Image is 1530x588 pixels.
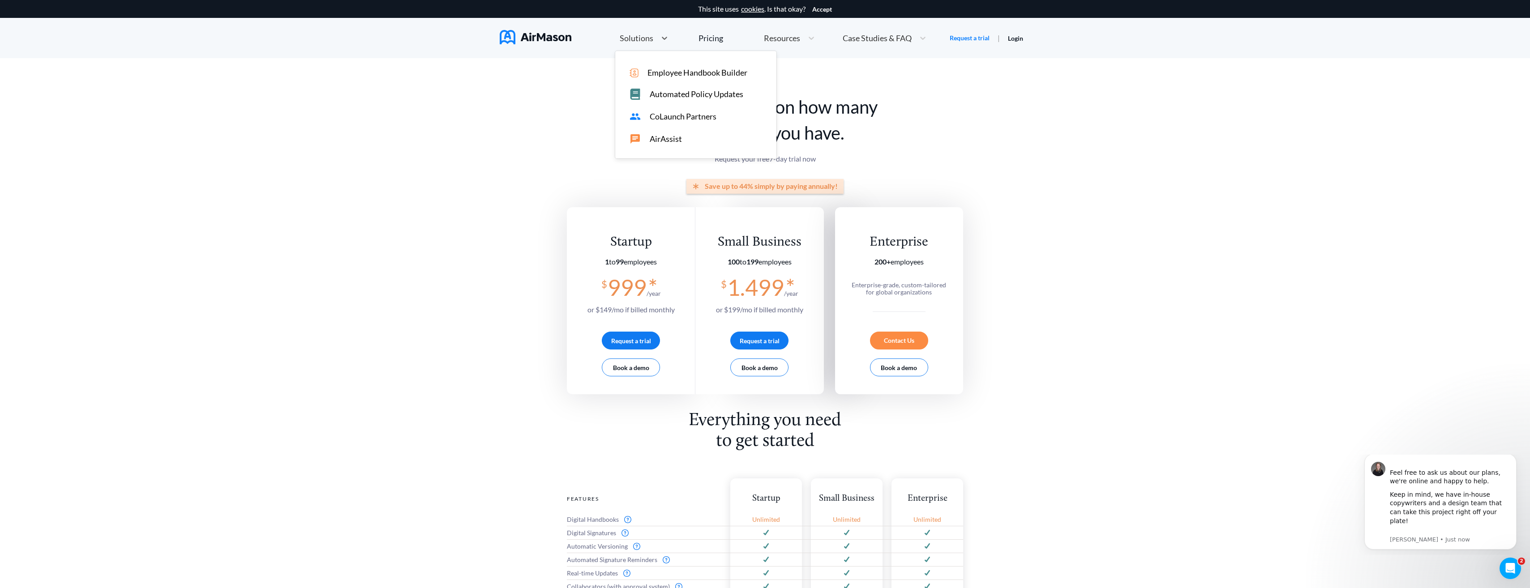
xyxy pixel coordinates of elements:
[764,34,800,42] span: Resources
[1518,558,1525,565] span: 2
[567,94,963,146] h1: Pricing is based on how many employees you have.
[728,257,759,266] span: to
[925,530,930,536] img: svg+xml;base64,PD94bWwgdmVyc2lvbj0iMS4wIiBlbmNvZGluZz0idXRmLTgiPz4KPHN2ZyB3aWR0aD0iMTJweCIgaGVpZ2...
[763,570,769,576] img: svg+xml;base64,PD94bWwgdmVyc2lvbj0iMS4wIiBlbmNvZGluZz0idXRmLTgiPz4KPHN2ZyB3aWR0aD0iMTJweCIgaGVpZ2...
[763,557,769,562] img: svg+xml;base64,PD94bWwgdmVyc2lvbj0iMS4wIiBlbmNvZGluZz0idXRmLTgiPz4KPHN2ZyB3aWR0aD0iMTJweCIgaGVpZ2...
[623,570,630,577] img: svg+xml;base64,PD94bWwgdmVyc2lvbj0iMS4wIiBlbmNvZGluZz0idXRmLTgiPz4KPHN2ZyB3aWR0aD0iMTZweCIgaGVpZ2...
[763,530,769,536] img: svg+xml;base64,PD94bWwgdmVyc2lvbj0iMS4wIiBlbmNvZGluZz0idXRmLTgiPz4KPHN2ZyB3aWR0aD0iMTJweCIgaGVpZ2...
[605,257,624,266] span: to
[587,305,675,314] span: or $ 149 /mo if billed monthly
[608,274,647,301] span: 999
[621,529,629,537] img: svg+xml;base64,PD94bWwgdmVyc2lvbj0iMS4wIiBlbmNvZGluZz0idXRmLTgiPz4KPHN2ZyB3aWR0aD0iMTZweCIgaGVpZ2...
[647,68,747,77] span: Employee Handbook Builder
[812,6,832,13] button: Accept cookies
[616,257,624,266] b: 99
[705,182,838,190] span: Save up to 44% simply by paying annually!
[844,530,849,536] img: svg+xml;base64,PD94bWwgdmVyc2lvbj0iMS4wIiBlbmNvZGluZz0idXRmLTgiPz4KPHN2ZyB3aWR0aD0iMTJweCIgaGVpZ2...
[605,257,609,266] b: 1
[925,543,930,549] img: svg+xml;base64,PD94bWwgdmVyc2lvbj0iMS4wIiBlbmNvZGluZz0idXRmLTgiPz4KPHN2ZyB3aWR0aD0iMTJweCIgaGVpZ2...
[683,410,848,452] h2: Everything you need to get started
[663,556,670,563] img: svg+xml;base64,PD94bWwgdmVyc2lvbj0iMS4wIiBlbmNvZGluZz0idXRmLTgiPz4KPHN2ZyB3aWR0aD0iMTZweCIgaGVpZ2...
[752,516,780,523] span: Unlimited
[811,493,883,505] div: Small Business
[833,516,861,523] span: Unlimited
[728,257,740,266] b: 100
[39,5,159,31] div: Feel free to ask us about our plans, we're online and happy to help.
[730,493,802,505] div: Startup
[950,34,990,43] a: Request a trial
[500,30,571,44] img: AirMason Logo
[1351,455,1530,555] iframe: Intercom notifications message
[730,332,789,349] button: Request a trial
[874,257,891,266] b: 200+
[852,281,946,296] span: Enterprise-grade, custom-tailored for global organizations
[20,7,34,21] img: Profile image for Holly
[567,516,619,523] span: Digital Handbooks
[913,516,941,523] span: Unlimited
[1008,34,1023,42] a: Login
[624,516,631,523] img: svg+xml;base64,PD94bWwgdmVyc2lvbj0iMS4wIiBlbmNvZGluZz0idXRmLTgiPz4KPHN2ZyB3aWR0aD0iMTZweCIgaGVpZ2...
[870,358,928,376] button: Book a demo
[567,529,616,537] span: Digital Signatures
[716,258,803,266] section: employees
[567,155,963,163] p: Request your free 7 -day trial now
[39,36,159,80] div: Keep in mind, we have in-house copywriters and a design team that can take this project right off...
[844,557,849,562] img: svg+xml;base64,PD94bWwgdmVyc2lvbj0iMS4wIiBlbmNvZGluZz0idXRmLTgiPz4KPHN2ZyB3aWR0aD0iMTJweCIgaGVpZ2...
[39,5,159,80] div: Message content
[650,112,716,121] span: CoLaunch Partners
[746,257,759,266] b: 199
[567,543,628,550] span: Automatic Versioning
[567,556,657,563] span: Automated Signature Reminders
[699,34,723,42] div: Pricing
[567,570,618,577] span: Real-time Updates
[601,275,607,290] span: $
[721,275,727,290] span: $
[716,305,803,314] span: or $ 199 /mo if billed monthly
[587,234,675,251] div: Startup
[650,134,682,144] span: AirAssist
[620,34,653,42] span: Solutions
[1500,558,1521,579] iframe: Intercom live chat
[998,34,1000,42] span: |
[633,543,640,550] img: svg+xml;base64,PD94bWwgdmVyc2lvbj0iMS4wIiBlbmNvZGluZz0idXRmLTgiPz4KPHN2ZyB3aWR0aD0iMTZweCIgaGVpZ2...
[730,358,789,376] button: Book a demo
[39,81,159,89] p: Message from Holly, sent Just now
[843,34,912,42] span: Case Studies & FAQ
[727,274,784,301] span: 1.499
[602,358,660,376] button: Book a demo
[741,5,764,13] a: cookies
[763,543,769,549] img: svg+xml;base64,PD94bWwgdmVyc2lvbj0iMS4wIiBlbmNvZGluZz0idXRmLTgiPz4KPHN2ZyB3aWR0aD0iMTJweCIgaGVpZ2...
[844,570,849,576] img: svg+xml;base64,PD94bWwgdmVyc2lvbj0iMS4wIiBlbmNvZGluZz0idXRmLTgiPz4KPHN2ZyB3aWR0aD0iMTJweCIgaGVpZ2...
[587,258,675,266] section: employees
[925,570,930,576] img: svg+xml;base64,PD94bWwgdmVyc2lvbj0iMS4wIiBlbmNvZGluZz0idXRmLTgiPz4KPHN2ZyB3aWR0aD0iMTJweCIgaGVpZ2...
[847,234,951,251] div: Enterprise
[650,89,743,99] span: Automated Policy Updates
[925,557,930,562] img: svg+xml;base64,PD94bWwgdmVyc2lvbj0iMS4wIiBlbmNvZGluZz0idXRmLTgiPz4KPHN2ZyB3aWR0aD0iMTJweCIgaGVpZ2...
[699,30,723,46] a: Pricing
[716,234,803,251] div: Small Business
[844,543,849,549] img: svg+xml;base64,PD94bWwgdmVyc2lvbj0iMS4wIiBlbmNvZGluZz0idXRmLTgiPz4KPHN2ZyB3aWR0aD0iMTJweCIgaGVpZ2...
[567,493,721,505] div: Features
[602,332,660,349] button: Request a trial
[891,493,963,505] div: Enterprise
[847,258,951,266] section: employees
[630,68,639,77] img: icon
[870,332,928,349] div: Contact Us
